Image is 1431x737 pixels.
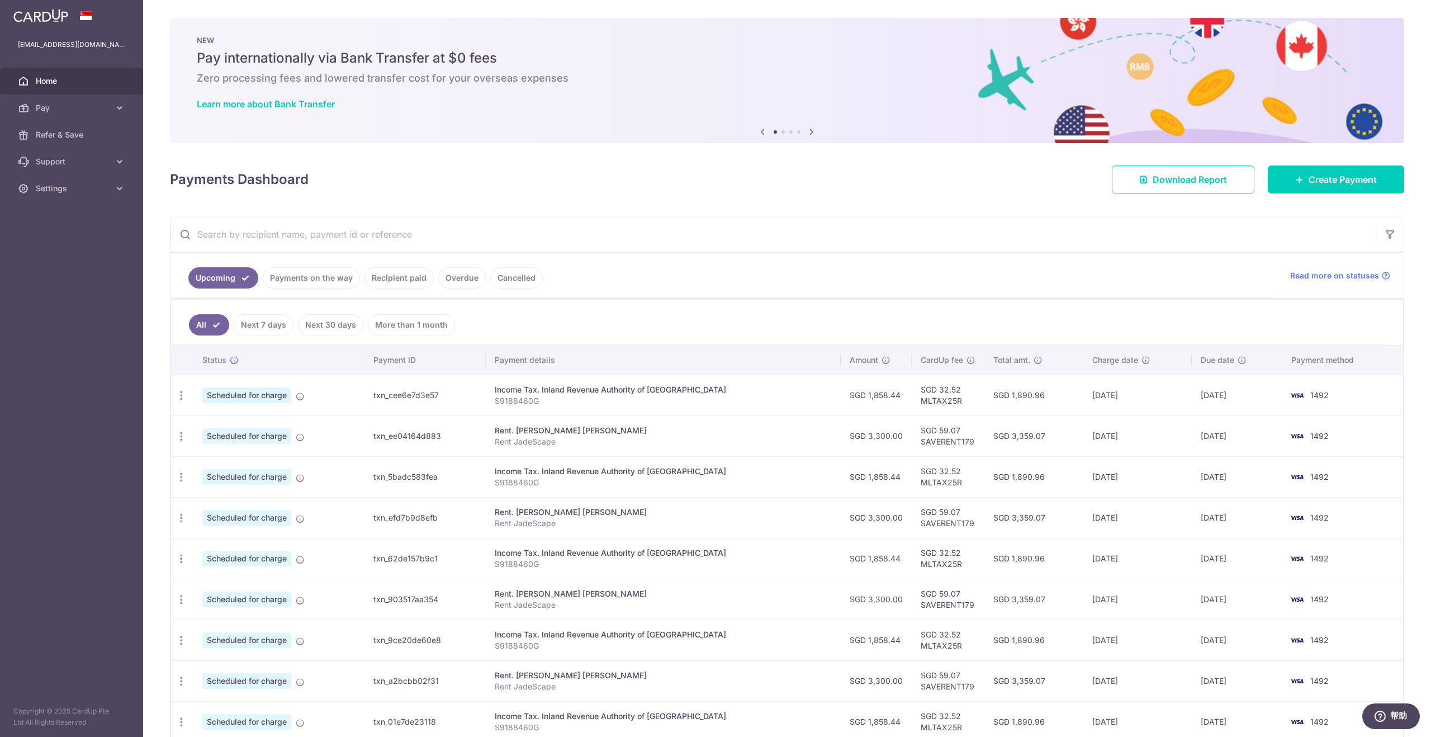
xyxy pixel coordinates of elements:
[1286,674,1308,688] img: Bank Card
[495,588,831,599] div: Rent. [PERSON_NAME] [PERSON_NAME]
[36,75,110,87] span: Home
[1310,472,1329,481] span: 1492
[202,714,291,730] span: Scheduled for charge
[202,592,291,607] span: Scheduled for charge
[1310,635,1329,645] span: 1492
[1092,355,1138,366] span: Charge date
[1290,270,1379,281] span: Read more on statuses
[1192,660,1282,701] td: [DATE]
[841,375,912,415] td: SGD 1,858.44
[1286,429,1308,443] img: Bank Card
[984,660,1084,701] td: SGD 3,359.07
[18,39,125,50] p: [EMAIL_ADDRESS][DOMAIN_NAME]
[1310,717,1329,726] span: 1492
[36,183,110,194] span: Settings
[202,355,226,366] span: Status
[495,670,831,681] div: Rent. [PERSON_NAME] [PERSON_NAME]
[495,547,831,559] div: Income Tax. Inland Revenue Authority of [GEOGRAPHIC_DATA]
[197,98,335,110] a: Learn more about Bank Transfer
[495,629,831,640] div: Income Tax. Inland Revenue Authority of [GEOGRAPHIC_DATA]
[13,9,68,22] img: CardUp
[1192,497,1282,538] td: [DATE]
[495,518,831,529] p: Rent JadeScape
[841,497,912,538] td: SGD 3,300.00
[1083,415,1191,456] td: [DATE]
[1083,538,1191,579] td: [DATE]
[170,18,1404,143] img: Bank transfer banner
[1192,620,1282,660] td: [DATE]
[36,129,110,140] span: Refer & Save
[912,375,984,415] td: SGD 32.52 MLTAX25R
[36,156,110,167] span: Support
[1192,579,1282,620] td: [DATE]
[189,314,229,336] a: All
[912,620,984,660] td: SGD 32.52 MLTAX25R
[202,673,291,689] span: Scheduled for charge
[1310,390,1329,400] span: 1492
[984,375,1084,415] td: SGD 1,890.96
[495,681,831,692] p: Rent JadeScape
[495,466,831,477] div: Income Tax. Inland Revenue Authority of [GEOGRAPHIC_DATA]
[1083,620,1191,660] td: [DATE]
[1083,375,1191,415] td: [DATE]
[234,314,293,336] a: Next 7 days
[1192,375,1282,415] td: [DATE]
[1310,594,1329,604] span: 1492
[984,415,1084,456] td: SGD 3,359.07
[170,169,309,190] h4: Payments Dashboard
[1268,166,1404,193] a: Create Payment
[841,620,912,660] td: SGD 1,858.44
[912,660,984,701] td: SGD 59.07 SAVERENT179
[984,497,1084,538] td: SGD 3,359.07
[364,538,486,579] td: txn_62de157b9c1
[912,579,984,620] td: SGD 59.07 SAVERENT179
[490,267,543,289] a: Cancelled
[1362,703,1420,731] iframe: 打开一个小组件，您可以在其中找到更多信息
[170,216,1377,252] input: Search by recipient name, payment id or reference
[263,267,360,289] a: Payments on the way
[1310,676,1329,686] span: 1492
[984,538,1084,579] td: SGD 1,890.96
[1286,715,1308,729] img: Bank Card
[495,425,831,436] div: Rent. [PERSON_NAME] [PERSON_NAME]
[984,620,1084,660] td: SGD 1,890.96
[197,72,1377,85] h6: Zero processing fees and lowered transfer cost for your overseas expenses
[202,551,291,566] span: Scheduled for charge
[364,620,486,660] td: txn_9ce20de60e8
[495,436,831,447] p: Rent JadeScape
[364,346,486,375] th: Payment ID
[202,428,291,444] span: Scheduled for charge
[202,510,291,526] span: Scheduled for charge
[1286,552,1308,565] img: Bank Card
[841,579,912,620] td: SGD 3,300.00
[364,579,486,620] td: txn_903517aa354
[495,507,831,518] div: Rent. [PERSON_NAME] [PERSON_NAME]
[495,395,831,407] p: S9188460G
[202,632,291,648] span: Scheduled for charge
[202,469,291,485] span: Scheduled for charge
[1286,389,1308,402] img: Bank Card
[1083,579,1191,620] td: [DATE]
[364,660,486,701] td: txn_a2bcbb02f31
[1201,355,1234,366] span: Due date
[993,355,1030,366] span: Total amt.
[298,314,363,336] a: Next 30 days
[364,456,486,497] td: txn_5badc583fea
[984,579,1084,620] td: SGD 3,359.07
[364,375,486,415] td: txn_cee6e7d3e57
[495,722,831,733] p: S9188460G
[912,538,984,579] td: SGD 32.52 MLTAX25R
[495,477,831,488] p: S9188460G
[1309,173,1377,186] span: Create Payment
[495,711,831,722] div: Income Tax. Inland Revenue Authority of [GEOGRAPHIC_DATA]
[841,456,912,497] td: SGD 1,858.44
[1310,554,1329,563] span: 1492
[495,640,831,651] p: S9188460G
[188,267,258,289] a: Upcoming
[368,314,455,336] a: More than 1 month
[1112,166,1254,193] a: Download Report
[438,267,486,289] a: Overdue
[202,388,291,403] span: Scheduled for charge
[912,497,984,538] td: SGD 59.07 SAVERENT179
